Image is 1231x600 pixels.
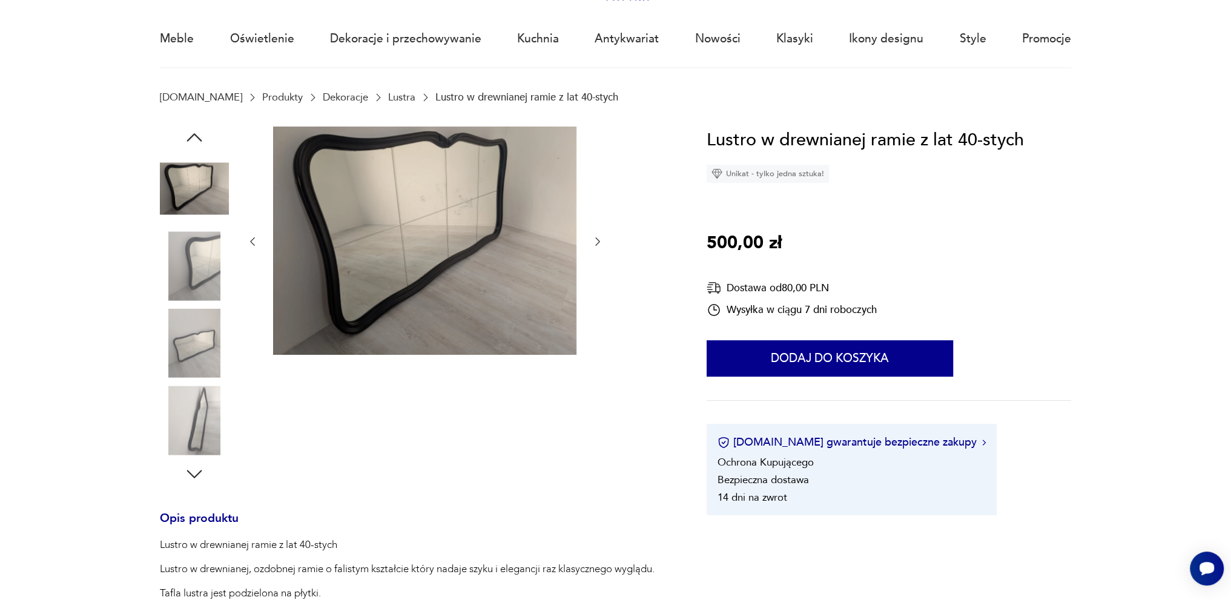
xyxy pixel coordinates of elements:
img: Zdjęcie produktu Lustro w drewnianej ramie z lat 40-stych [273,127,576,355]
a: Klasyki [776,11,813,67]
a: Antykwariat [595,11,659,67]
div: Wysyłka w ciągu 7 dni roboczych [707,303,877,317]
h3: Opis produktu [160,514,672,538]
a: [DOMAIN_NAME] [160,91,242,103]
li: 14 dni na zwrot [718,490,787,504]
a: Ikony designu [849,11,923,67]
a: Dekoracje [323,91,368,103]
li: Bezpieczna dostawa [718,473,809,487]
img: Zdjęcie produktu Lustro w drewnianej ramie z lat 40-stych [160,309,229,378]
img: Zdjęcie produktu Lustro w drewnianej ramie z lat 40-stych [160,154,229,223]
p: Lustro w drewnianej, ozdobnej ramie o falistym kształcie który nadaje szyku i elegancji raz klasy... [160,562,672,576]
a: Lustra [388,91,415,103]
div: Dostawa od 80,00 PLN [707,280,877,295]
a: Meble [160,11,194,67]
img: Ikona dostawy [707,280,721,295]
a: Promocje [1022,11,1071,67]
img: Ikona certyfikatu [718,437,730,449]
a: Dekoracje i przechowywanie [330,11,481,67]
a: Kuchnia [517,11,559,67]
div: Unikat - tylko jedna sztuka! [707,165,829,183]
img: Ikona strzałki w prawo [982,440,986,446]
a: Produkty [262,91,303,103]
a: Nowości [695,11,741,67]
h1: Lustro w drewnianej ramie z lat 40-stych [707,127,1024,154]
img: Zdjęcie produktu Lustro w drewnianej ramie z lat 40-stych [160,231,229,300]
iframe: Smartsupp widget button [1190,552,1224,585]
p: Lustro w drewnianej ramie z lat 40-stych [160,538,672,552]
button: [DOMAIN_NAME] gwarantuje bezpieczne zakupy [718,435,986,450]
button: Dodaj do koszyka [707,340,953,377]
a: Oświetlenie [230,11,294,67]
img: Zdjęcie produktu Lustro w drewnianej ramie z lat 40-stych [160,386,229,455]
a: Style [959,11,986,67]
img: Ikona diamentu [711,168,722,179]
p: Lustro w drewnianej ramie z lat 40-stych [435,91,618,103]
p: 500,00 zł [707,229,782,257]
li: Ochrona Kupującego [718,455,814,469]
